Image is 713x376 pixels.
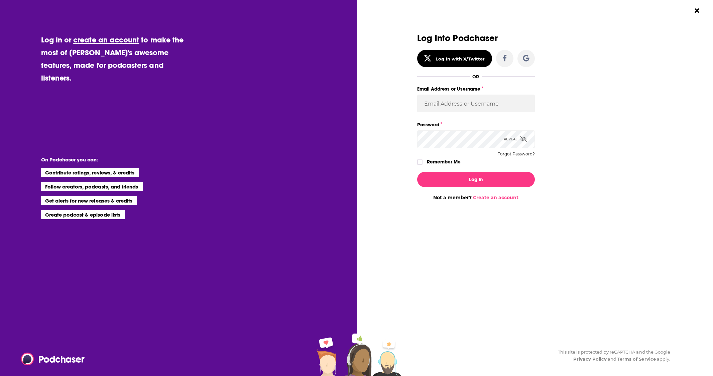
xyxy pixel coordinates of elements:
div: Reveal [504,130,527,148]
input: Email Address or Username [417,95,535,113]
li: Follow creators, podcasts, and friends [41,182,143,191]
label: Email Address or Username [417,85,535,93]
div: This site is protected by reCAPTCHA and the Google and apply. [553,349,670,363]
button: Close Button [691,4,703,17]
button: Log in with X/Twitter [417,50,492,67]
li: Contribute ratings, reviews, & credits [41,168,139,177]
a: Create an account [473,195,518,201]
img: Podchaser - Follow, Share and Rate Podcasts [21,353,85,365]
a: Terms of Service [617,356,656,362]
li: Create podcast & episode lists [41,210,125,219]
a: create an account [73,35,139,44]
a: Privacy Policy [573,356,607,362]
label: Password [417,120,535,129]
div: Not a member? [417,195,535,201]
button: Forgot Password? [497,152,535,156]
li: Get alerts for new releases & credits [41,196,137,205]
li: On Podchaser you can: [41,156,175,163]
label: Remember Me [427,157,461,166]
div: OR [472,74,479,79]
a: Podchaser - Follow, Share and Rate Podcasts [21,353,80,365]
div: Log in with X/Twitter [436,56,485,61]
h3: Log Into Podchaser [417,33,535,43]
button: Log In [417,172,535,187]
